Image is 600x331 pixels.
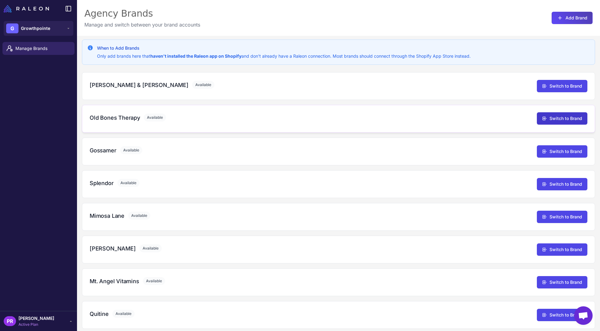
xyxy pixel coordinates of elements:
[537,112,587,125] button: Switch to Brand
[90,310,109,318] h3: Quitine
[144,114,166,122] span: Available
[90,277,139,285] h3: Mt. Angel Vitamins
[150,53,241,59] strong: haven't installed the Raleon app on Shopify
[4,316,16,326] div: PR
[117,179,140,187] span: Available
[84,21,200,28] p: Manage and switch between your brand accounts
[128,212,150,220] span: Available
[537,276,587,288] button: Switch to Brand
[537,145,587,158] button: Switch to Brand
[90,146,116,155] h3: Gossamer
[84,7,200,20] div: Agency Brands
[15,45,70,52] span: Manage Brands
[18,315,54,322] span: [PERSON_NAME]
[552,12,593,24] button: Add Brand
[90,179,114,187] h3: Splendor
[6,23,18,33] div: G
[537,211,587,223] button: Switch to Brand
[90,114,140,122] h3: Old Bones Therapy
[537,80,587,92] button: Switch to Brand
[90,212,124,220] h3: Mimosa Lane
[4,21,73,36] button: GGrowthpointe
[90,244,136,253] h3: [PERSON_NAME]
[537,178,587,190] button: Switch to Brand
[537,309,587,321] button: Switch to Brand
[112,310,135,318] span: Available
[18,322,54,327] span: Active Plan
[537,243,587,256] button: Switch to Brand
[97,53,471,60] p: Only add brands here that and don't already have a Raleon connection. Most brands should connect ...
[21,25,50,32] span: Growthpointe
[4,5,49,12] img: Raleon Logo
[192,81,214,89] span: Available
[2,42,75,55] a: Manage Brands
[140,244,162,252] span: Available
[120,146,142,154] span: Available
[143,277,165,285] span: Available
[90,81,189,89] h3: [PERSON_NAME] & [PERSON_NAME]
[574,306,593,325] a: Open chat
[97,45,471,52] h3: When to Add Brands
